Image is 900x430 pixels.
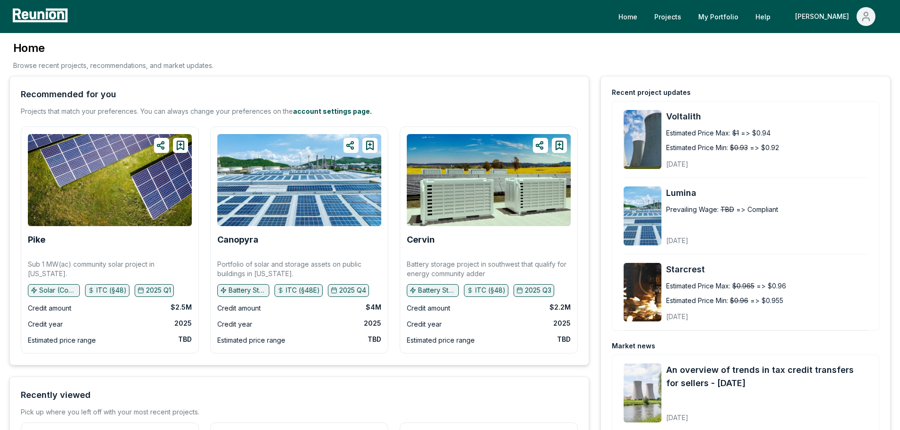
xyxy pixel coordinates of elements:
[691,7,746,26] a: My Portfolio
[612,88,691,97] div: Recent project updates
[171,303,192,312] div: $2.5M
[28,335,96,346] div: Estimated price range
[21,107,293,115] span: Projects that match your preferences. You can always change your preferences on the
[612,341,655,351] div: Market news
[39,286,77,295] p: Solar (Community)
[135,284,174,296] button: 2025 Q1
[146,286,171,295] p: 2025 Q1
[217,260,381,278] p: Portfolio of solar and storage assets on public buildings in [US_STATE].
[732,281,754,291] span: $0.965
[624,110,661,169] img: Voltalith
[28,134,192,226] img: Pike
[666,363,867,390] a: An overview of trends in tax credit transfers for sellers - [DATE]
[666,110,867,123] a: Voltalith
[229,286,266,295] p: Battery Storage, Solar (C&I)
[666,281,730,291] div: Estimated Price Max:
[407,284,459,296] button: Battery Storage
[553,319,571,328] div: 2025
[647,7,689,26] a: Projects
[624,186,661,245] img: Lumina
[407,260,571,278] p: Battery storage project in southwest that qualify for energy community adder
[407,335,475,346] div: Estimated price range
[720,204,734,214] span: TBD
[339,286,366,295] p: 2025 Q4
[28,260,192,278] p: Sub 1 MW(ac) community solar project in [US_STATE].
[13,41,214,56] h3: Home
[293,107,372,115] a: account settings page.
[549,303,571,312] div: $2.2M
[666,229,820,245] div: [DATE]
[756,281,786,291] span: => $0.96
[368,335,381,344] div: TBD
[407,134,571,226] img: Cervin
[28,235,45,245] a: Pike
[730,143,748,152] span: $0.93
[328,284,369,296] button: 2025 Q4
[217,319,252,330] div: Credit year
[736,204,778,214] span: => Compliant
[611,7,645,26] a: Home
[666,143,728,152] div: Estimated Price Min:
[217,284,269,296] button: Battery Storage, Solar (C&I)
[21,407,199,417] div: Pick up where you left off with your most recent projects.
[407,235,435,245] a: Cervin
[525,286,551,295] p: 2025 Q3
[624,263,661,322] img: Starcrest
[407,303,450,314] div: Credit amount
[475,286,506,295] p: ITC (§48)
[611,7,891,26] nav: Main
[418,286,456,295] p: Battery Storage
[28,284,80,296] button: Solar (Community)
[217,134,381,226] img: Canopyra
[730,295,748,305] span: $0.96
[21,88,116,101] div: Recommended for you
[174,319,192,328] div: 2025
[666,263,867,276] a: Starcrest
[795,7,853,26] div: [PERSON_NAME]
[366,303,381,312] div: $4M
[21,388,91,402] div: Recently viewed
[666,204,719,214] div: Prevailing Wage:
[666,186,867,200] a: Lumina
[732,128,739,138] span: $1
[364,319,381,328] div: 2025
[286,286,320,295] p: ITC (§48E)
[514,284,554,296] button: 2025 Q3
[750,295,783,305] span: => $0.955
[750,143,779,152] span: => $0.92
[13,60,214,70] p: Browse recent projects, recommendations, and market updates.
[96,286,127,295] p: ITC (§48)
[666,152,820,169] div: [DATE]
[788,7,883,26] button: [PERSON_NAME]
[557,335,571,344] div: TBD
[741,128,771,138] span: => $0.94
[28,303,71,314] div: Credit amount
[666,406,867,422] div: [DATE]
[748,7,778,26] a: Help
[407,319,442,330] div: Credit year
[217,235,258,245] a: Canopyra
[666,128,730,138] div: Estimated Price Max:
[666,305,820,321] div: [DATE]
[178,335,192,344] div: TBD
[624,363,661,422] img: An overview of trends in tax credit transfers for sellers - October 2025
[28,319,63,330] div: Credit year
[217,335,285,346] div: Estimated price range
[666,295,728,305] div: Estimated Price Min:
[217,303,261,314] div: Credit amount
